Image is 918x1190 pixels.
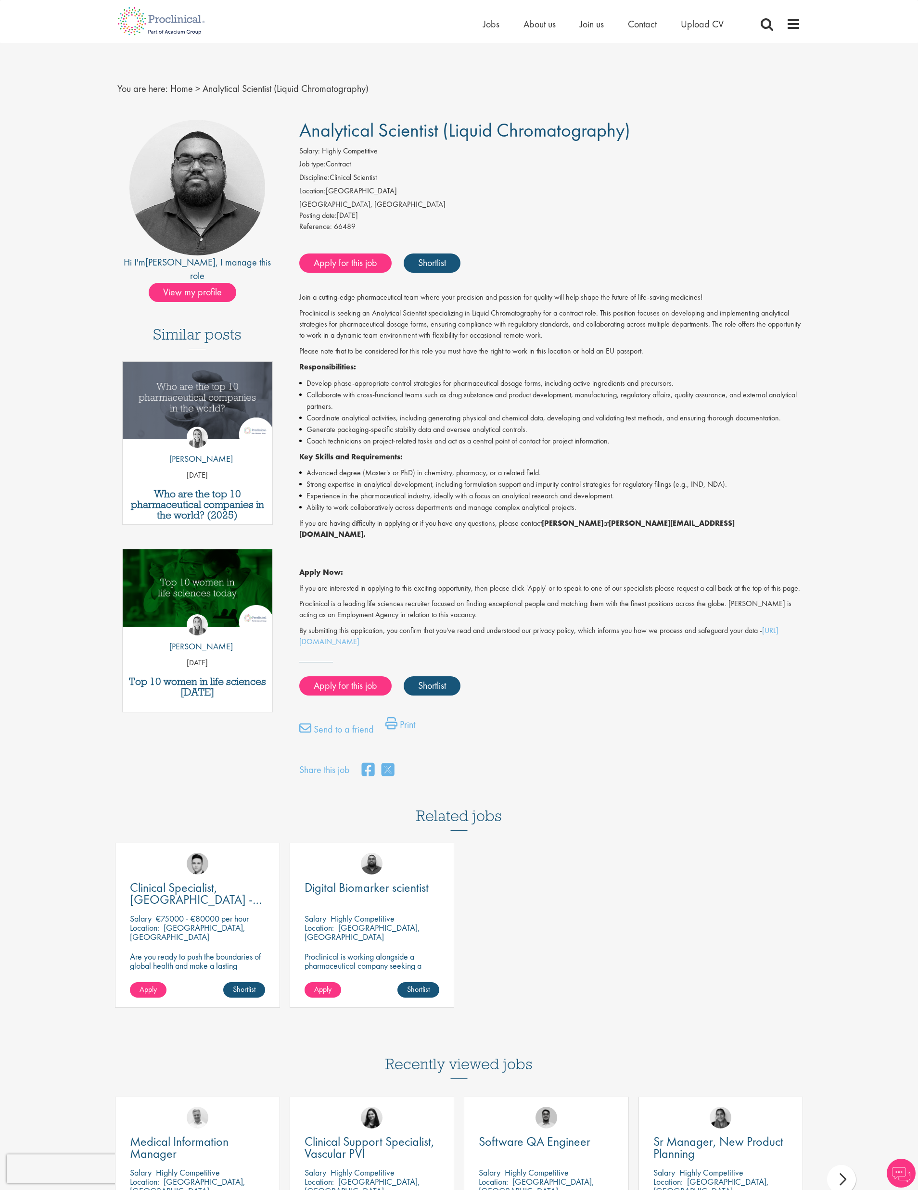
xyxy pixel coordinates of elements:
[117,255,278,283] div: Hi I'm , I manage this role
[628,18,657,30] a: Contact
[299,186,326,197] label: Location:
[299,210,801,221] div: [DATE]
[130,982,166,998] a: Apply
[123,362,272,447] a: Link to a post
[299,583,801,594] p: If you are interested in applying to this exciting opportunity, then please click 'Apply' or to s...
[305,922,334,933] span: Location:
[299,199,801,210] div: [GEOGRAPHIC_DATA], [GEOGRAPHIC_DATA]
[299,308,801,341] p: Proclinical is seeking an Analytical Scientist specializing in Liquid Chromatography for a contra...
[299,172,330,183] label: Discipline:
[299,118,630,142] span: Analytical Scientist (Liquid Chromatography)
[299,502,801,513] li: Ability to work collaboratively across departments and manage complex analytical projects.
[187,1107,208,1128] a: Joshua Bye
[123,549,272,634] a: Link to a post
[299,518,735,539] strong: [PERSON_NAME][EMAIL_ADDRESS][DOMAIN_NAME].
[542,518,603,528] strong: [PERSON_NAME]
[483,18,499,30] a: Jobs
[195,82,200,95] span: >
[305,982,341,998] a: Apply
[299,346,801,357] p: Please note that to be considered for this role you must have the right to work in this location ...
[140,984,157,994] span: Apply
[162,427,233,470] a: Hannah Burke [PERSON_NAME]
[299,210,337,220] span: Posting date:
[130,882,265,906] a: Clinical Specialist, [GEOGRAPHIC_DATA] - Cardiac
[305,1176,334,1187] span: Location:
[123,658,272,669] p: [DATE]
[162,640,233,653] p: [PERSON_NAME]
[299,467,801,479] li: Advanced degree (Master's or PhD) in chemistry, pharmacy, or a related field.
[299,452,403,462] strong: Key Skills and Requirements:
[479,1167,500,1178] span: Salary
[299,253,392,273] a: Apply for this job
[127,489,268,520] h3: Who are the top 10 pharmaceutical companies in the world? (2025)
[887,1159,916,1188] img: Chatbot
[130,913,152,924] span: Salary
[149,283,236,302] span: View my profile
[681,18,724,30] a: Upload CV
[305,1136,440,1160] a: Clinical Support Specialist, Vascular PVI
[479,1133,590,1150] span: Software QA Engineer
[397,982,439,998] a: Shortlist
[580,18,604,30] a: Join us
[653,1133,783,1162] span: Sr Manager, New Product Planning
[299,412,801,424] li: Coordinate analytical activities, including generating physical and chemical data, developing and...
[129,120,265,255] img: imeage of recruiter Ashley Bennett
[299,146,320,157] label: Salary:
[299,186,801,199] li: [GEOGRAPHIC_DATA]
[385,717,415,736] a: Print
[653,1176,683,1187] span: Location:
[145,256,216,268] a: [PERSON_NAME]
[710,1107,731,1128] a: Anjali Parbhu
[127,676,268,697] a: Top 10 women in life sciences [DATE]
[123,470,272,481] p: [DATE]
[130,922,159,933] span: Location:
[479,1176,508,1187] span: Location:
[331,913,395,924] p: Highly Competitive
[299,172,801,186] li: Clinical Scientist
[305,879,429,896] span: Digital Biomarker scientist
[404,676,460,696] a: Shortlist
[535,1107,557,1128] img: Timothy Deschamps
[123,549,272,627] img: Top 10 women in life sciences today
[130,1133,229,1162] span: Medical Information Manager
[299,479,801,490] li: Strong expertise in analytical development, including formulation support and impurity control st...
[305,913,326,924] span: Salary
[130,1167,152,1178] span: Salary
[299,378,801,389] li: Develop phase-appropriate control strategies for pharmaceutical dosage forms, including active in...
[653,1136,789,1160] a: Sr Manager, New Product Planning
[299,435,801,447] li: Coach technicians on project-related tasks and act as a central point of contact for project info...
[361,853,382,874] img: Ashley Bennett
[162,614,233,658] a: Hannah Burke [PERSON_NAME]
[416,784,502,831] h3: Related jobs
[123,362,272,439] img: Top 10 pharmaceutical companies in the world 2025
[149,285,246,297] a: View my profile
[223,982,265,998] a: Shortlist
[305,922,420,942] p: [GEOGRAPHIC_DATA], [GEOGRAPHIC_DATA]
[299,625,801,647] p: By submitting this application, you confirm that you've read and understood our privacy policy, w...
[361,1107,382,1128] img: Indre Stankeviciute
[130,1136,265,1160] a: Medical Information Manager
[299,424,801,435] li: Generate packaging-specific stability data and oversee analytical controls.
[362,760,374,781] a: share on facebook
[653,1167,675,1178] span: Salary
[187,614,208,635] img: Hannah Burke
[404,253,460,273] a: Shortlist
[162,453,233,465] p: [PERSON_NAME]
[299,598,801,620] p: Proclinical is a leading life sciences recruiter focused on finding exceptional people and matchi...
[299,389,801,412] li: Collaborate with cross-functional teams such as drug substance and product development, manufactu...
[305,1133,434,1162] span: Clinical Support Specialist, Vascular PVI
[523,18,556,30] a: About us
[299,159,801,172] li: Contract
[505,1167,569,1178] p: Highly Competitive
[187,853,208,874] a: Connor Lynes
[153,326,242,349] h3: Similar posts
